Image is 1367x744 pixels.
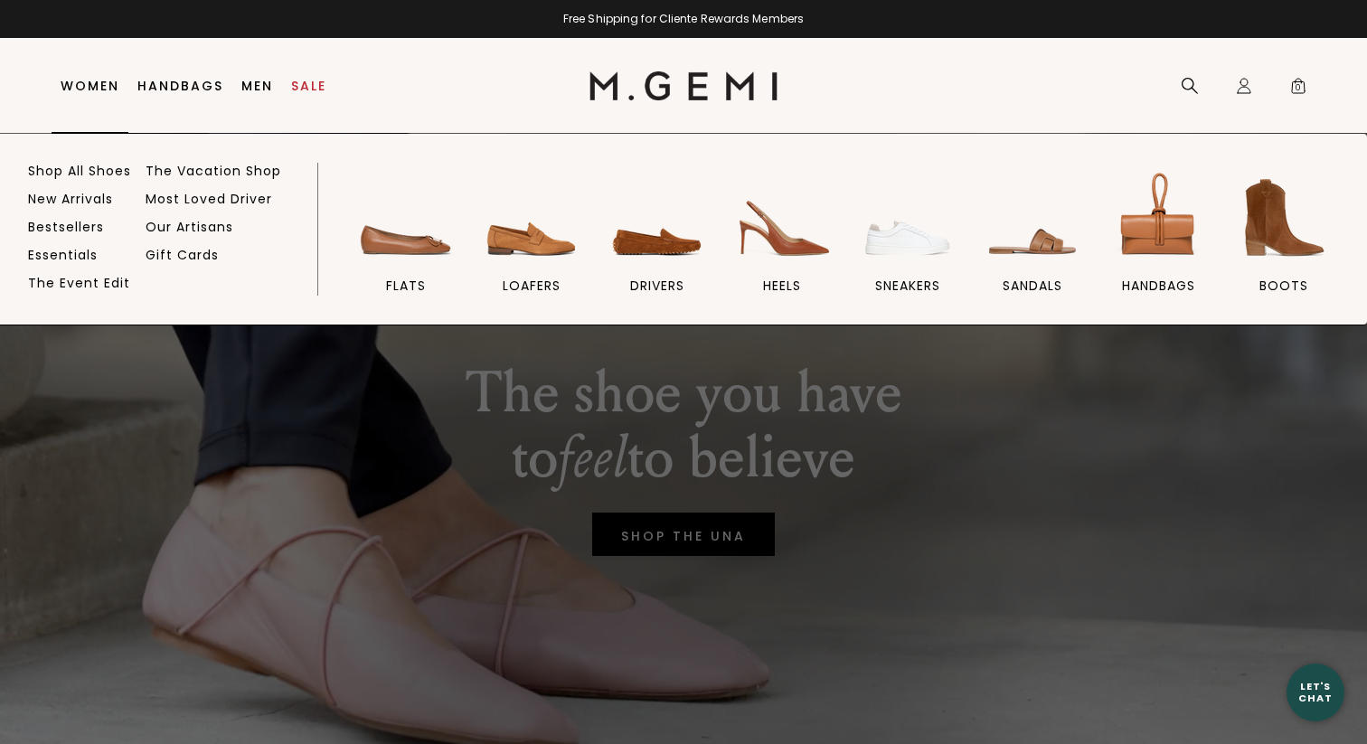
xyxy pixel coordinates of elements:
span: loafers [503,278,561,294]
img: heels [731,167,833,268]
a: The Vacation Shop [146,163,281,179]
a: New Arrivals [28,191,113,207]
a: flats [351,167,462,325]
a: The Event Edit [28,275,130,291]
a: sneakers [853,167,964,325]
a: Gift Cards [146,247,219,263]
a: handbags [1103,167,1214,325]
a: Most Loved Driver [146,191,272,207]
img: sandals [982,167,1083,268]
img: M.Gemi [589,71,778,100]
span: BOOTS [1259,278,1308,294]
a: Bestsellers [28,219,104,235]
span: 0 [1289,80,1307,99]
a: Shop All Shoes [28,163,131,179]
a: Essentials [28,247,98,263]
span: heels [763,278,801,294]
a: Our Artisans [146,219,233,235]
span: flats [386,278,426,294]
a: sandals [977,167,1089,325]
a: heels [727,167,838,325]
span: sandals [1003,278,1062,294]
a: BOOTS [1228,167,1339,325]
span: drivers [630,278,684,294]
img: loafers [481,167,582,268]
img: flats [355,167,457,268]
img: drivers [607,167,708,268]
img: BOOTS [1233,167,1334,268]
span: handbags [1122,278,1195,294]
a: Handbags [137,79,223,93]
span: sneakers [875,278,940,294]
a: drivers [601,167,712,325]
a: Women [61,79,119,93]
img: sneakers [857,167,958,268]
a: loafers [476,167,588,325]
img: handbags [1108,167,1209,268]
div: Let's Chat [1287,681,1344,703]
a: Sale [291,79,326,93]
a: Men [241,79,273,93]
